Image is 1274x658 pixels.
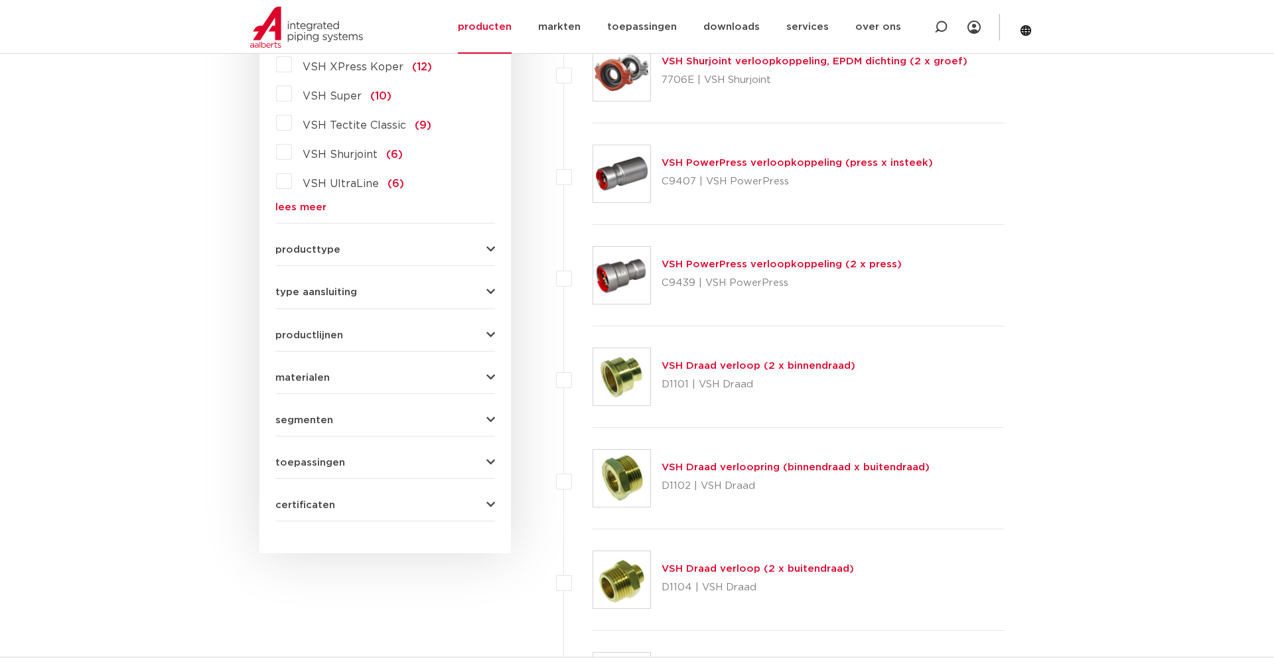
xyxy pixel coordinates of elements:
span: toepassingen [275,458,345,468]
button: producttype [275,245,495,255]
p: C9407 | VSH PowerPress [662,171,933,192]
span: segmenten [275,415,333,425]
img: Thumbnail for VSH Draad verloopring (binnendraad x buitendraad) [593,450,650,507]
a: VSH Draad verloopring (binnendraad x buitendraad) [662,462,930,472]
a: lees meer [275,202,495,212]
span: (12) [412,62,432,72]
button: certificaten [275,500,495,510]
img: Thumbnail for VSH Draad verloop (2 x binnendraad) [593,348,650,405]
span: VSH UltraLine [303,178,379,189]
span: VSH Shurjoint [303,149,378,160]
span: (10) [370,91,391,101]
button: productlijnen [275,330,495,340]
a: VSH PowerPress verloopkoppeling (2 x press) [662,259,902,269]
a: VSH Draad verloop (2 x buitendraad) [662,564,854,574]
a: VSH PowerPress verloopkoppeling (press x insteek) [662,158,933,168]
span: VSH Tectite Classic [303,120,406,131]
p: D1101 | VSH Draad [662,374,855,395]
p: D1104 | VSH Draad [662,577,854,598]
img: Thumbnail for VSH PowerPress verloopkoppeling (press x insteek) [593,145,650,202]
span: (6) [388,178,404,189]
p: 7706E | VSH Shurjoint [662,70,967,91]
button: toepassingen [275,458,495,468]
p: D1102 | VSH Draad [662,476,930,497]
span: (6) [386,149,403,160]
span: VSH Super [303,91,362,101]
a: VSH Shurjoint verloopkoppeling, EPDM dichting (2 x groef) [662,56,967,66]
span: producttype [275,245,340,255]
img: Thumbnail for VSH PowerPress verloopkoppeling (2 x press) [593,247,650,304]
span: materialen [275,373,330,383]
img: Thumbnail for VSH Draad verloop (2 x buitendraad) [593,551,650,608]
img: Thumbnail for VSH Shurjoint verloopkoppeling, EPDM dichting (2 x groef) [593,44,650,101]
span: type aansluiting [275,287,357,297]
span: (9) [415,120,431,131]
span: VSH XPress Koper [303,62,403,72]
a: VSH Draad verloop (2 x binnendraad) [662,361,855,371]
span: productlijnen [275,330,343,340]
span: certificaten [275,500,335,510]
button: segmenten [275,415,495,425]
button: type aansluiting [275,287,495,297]
p: C9439 | VSH PowerPress [662,273,902,294]
button: materialen [275,373,495,383]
